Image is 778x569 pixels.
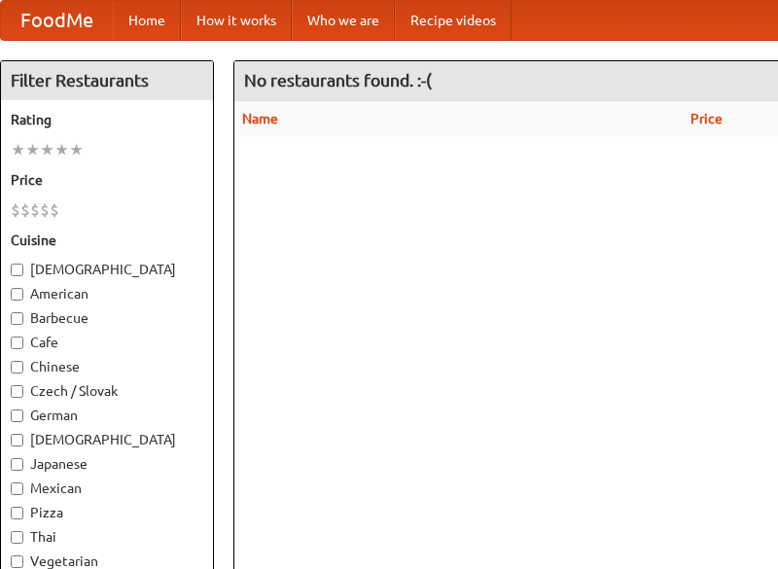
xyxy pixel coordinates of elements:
h4: Filter Restaurants [1,61,213,100]
label: Japanese [11,454,203,474]
label: Chinese [11,357,203,376]
input: Japanese [11,458,23,471]
input: Mexican [11,482,23,495]
li: ★ [11,139,25,160]
a: Recipe videos [395,1,512,40]
input: American [11,288,23,301]
label: Pizza [11,503,203,522]
a: Who we are [292,1,395,40]
li: $ [40,199,50,221]
input: Czech / Slovak [11,385,23,398]
input: Chinese [11,361,23,373]
a: Price [690,111,723,126]
ng-pluralize: No restaurants found. :-( [244,71,432,89]
h5: Rating [11,110,203,129]
input: [DEMOGRAPHIC_DATA] [11,264,23,276]
label: Barbecue [11,308,203,328]
li: $ [11,199,20,221]
li: ★ [25,139,40,160]
label: American [11,284,203,303]
label: German [11,406,203,425]
input: Cafe [11,337,23,349]
label: Thai [11,527,203,547]
label: Cafe [11,333,203,352]
label: [DEMOGRAPHIC_DATA] [11,430,203,449]
li: $ [50,199,59,221]
label: Mexican [11,479,203,498]
label: Czech / Slovak [11,381,203,401]
li: ★ [69,139,84,160]
h5: Cuisine [11,231,203,250]
label: [DEMOGRAPHIC_DATA] [11,260,203,279]
li: ★ [40,139,54,160]
input: Pizza [11,507,23,519]
input: [DEMOGRAPHIC_DATA] [11,434,23,446]
h5: Price [11,170,203,190]
a: How it works [181,1,292,40]
a: Name [242,111,278,126]
li: $ [20,199,30,221]
input: German [11,409,23,422]
li: ★ [54,139,69,160]
li: $ [30,199,40,221]
a: Home [113,1,181,40]
input: Barbecue [11,312,23,325]
input: Thai [11,531,23,544]
input: Vegetarian [11,555,23,568]
a: FoodMe [1,1,113,40]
